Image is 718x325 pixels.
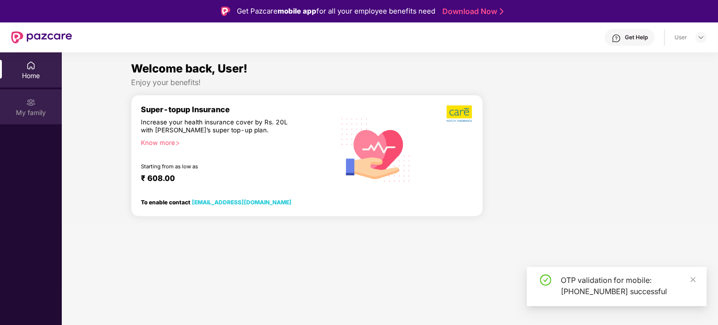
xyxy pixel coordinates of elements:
img: Stroke [500,7,504,16]
div: Enjoy your benefits! [131,78,649,87]
div: Increase your health insurance cover by Rs. 20L with [PERSON_NAME]’s super top-up plan. [141,118,294,135]
span: close [690,276,696,283]
span: check-circle [540,274,551,286]
a: Download Now [442,7,501,16]
span: right [175,141,180,146]
img: svg+xml;base64,PHN2ZyBpZD0iSGVscC0zMngzMiIgeG1sbnM9Imh0dHA6Ly93d3cudzMub3JnLzIwMDAvc3ZnIiB3aWR0aD... [612,34,621,43]
img: svg+xml;base64,PHN2ZyB3aWR0aD0iMjAiIGhlaWdodD0iMjAiIHZpZXdCb3g9IjAgMCAyMCAyMCIgZmlsbD0ibm9uZSIgeG... [26,98,36,107]
a: [EMAIL_ADDRESS][DOMAIN_NAME] [192,199,292,206]
strong: mobile app [278,7,316,15]
img: svg+xml;base64,PHN2ZyBpZD0iSG9tZSIgeG1sbnM9Imh0dHA6Ly93d3cudzMub3JnLzIwMDAvc3ZnIiB3aWR0aD0iMjAiIG... [26,61,36,70]
div: Starting from as low as [141,163,295,170]
div: OTP validation for mobile: [PHONE_NUMBER] successful [561,274,696,297]
span: Welcome back, User! [131,62,248,75]
div: To enable contact [141,199,292,205]
img: Logo [221,7,230,16]
div: Get Help [625,34,648,41]
img: b5dec4f62d2307b9de63beb79f102df3.png [447,105,473,123]
div: Know more [141,139,329,145]
div: Get Pazcare for all your employee benefits need [237,6,435,17]
img: New Pazcare Logo [11,31,72,43]
div: Super-topup Insurance [141,105,335,114]
img: svg+xml;base64,PHN2ZyB4bWxucz0iaHR0cDovL3d3dy53My5vcmcvMjAwMC9zdmciIHhtbG5zOnhsaW5rPSJodHRwOi8vd3... [335,107,418,192]
div: User [674,34,687,41]
img: svg+xml;base64,PHN2ZyBpZD0iRHJvcGRvd24tMzJ4MzIiIHhtbG5zPSJodHRwOi8vd3d3LnczLm9yZy8yMDAwL3N2ZyIgd2... [697,34,705,41]
div: ₹ 608.00 [141,173,325,185]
